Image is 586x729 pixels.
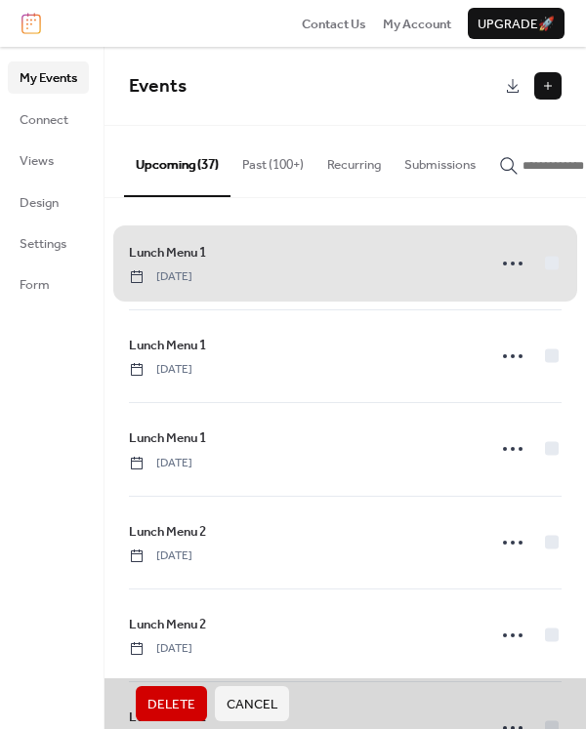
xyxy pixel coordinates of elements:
img: logo [21,13,41,34]
span: My Events [20,68,77,88]
span: Upgrade 🚀 [478,15,555,34]
a: My Account [383,14,451,33]
button: Upcoming (37) [124,126,230,196]
span: Form [20,275,50,295]
a: My Events [8,61,89,93]
span: Design [20,193,59,213]
a: Settings [8,227,89,259]
span: Delete [147,695,195,714]
span: Cancel [227,695,277,714]
button: Cancel [215,686,289,721]
span: My Account [383,15,451,34]
span: Settings [20,234,66,254]
span: Connect [20,110,68,130]
span: Contact Us [302,15,366,34]
button: Upgrade🚀 [468,8,565,39]
a: Design [8,186,89,218]
button: Past (100+) [230,126,315,194]
a: Connect [8,103,89,135]
button: Submissions [393,126,487,194]
a: Views [8,144,89,176]
a: Form [8,268,89,300]
span: Events [129,68,187,104]
button: Delete [136,686,207,721]
span: Views [20,151,54,171]
a: Contact Us [302,14,366,33]
button: Recurring [315,126,393,194]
